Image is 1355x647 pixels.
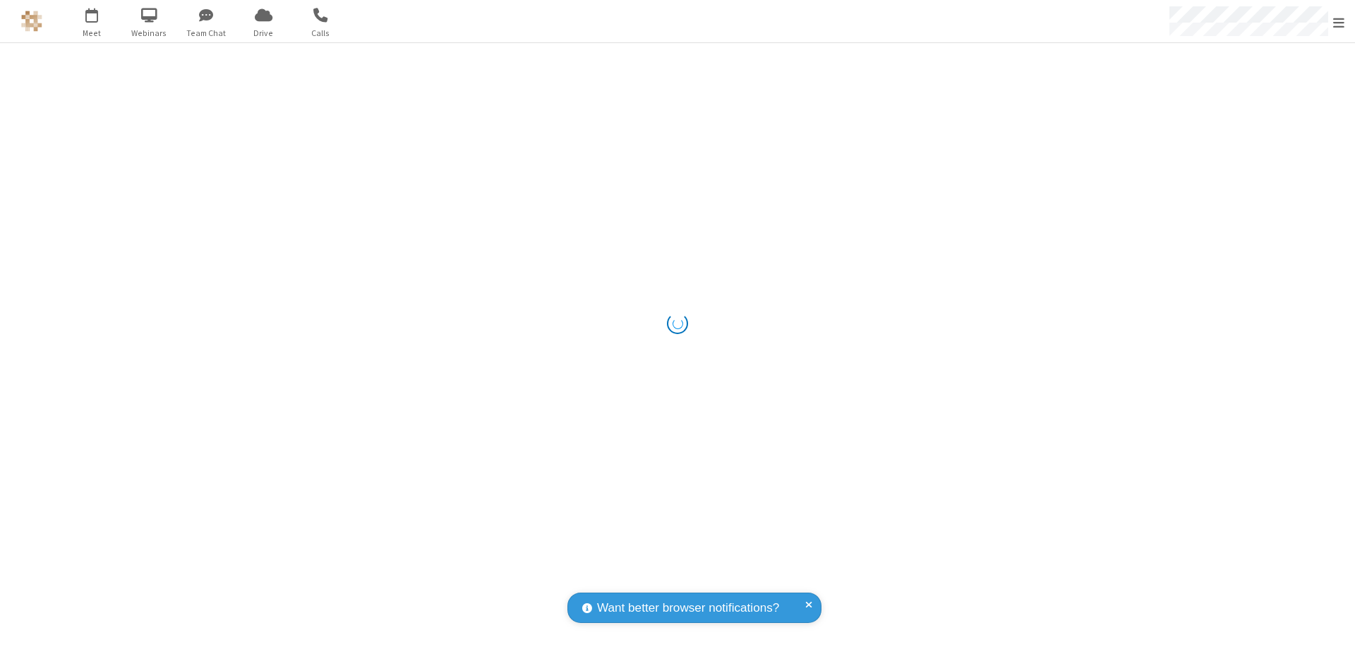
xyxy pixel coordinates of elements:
[237,27,290,40] span: Drive
[66,27,119,40] span: Meet
[21,11,42,32] img: QA Selenium DO NOT DELETE OR CHANGE
[180,27,233,40] span: Team Chat
[294,27,347,40] span: Calls
[123,27,176,40] span: Webinars
[597,599,779,617] span: Want better browser notifications?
